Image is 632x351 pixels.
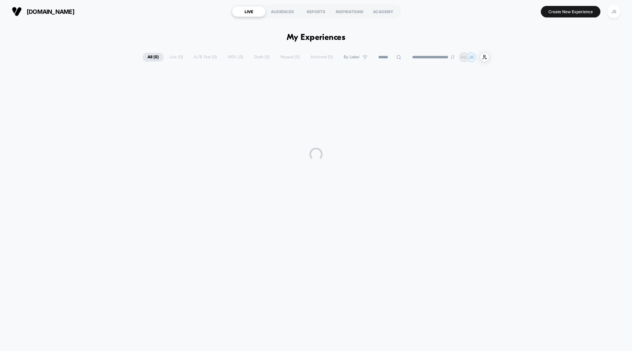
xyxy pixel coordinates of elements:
span: All ( 0 ) [143,53,164,62]
div: REPORTS [299,6,333,17]
div: ACADEMY [366,6,400,17]
button: JB [605,5,622,18]
span: By Label [344,55,359,60]
img: end [451,55,455,59]
img: Visually logo [12,7,22,16]
div: AUDIENCES [266,6,299,17]
button: Create New Experience [541,6,600,17]
h1: My Experiences [287,33,346,43]
div: JB [607,5,620,18]
span: [DOMAIN_NAME] [27,8,74,15]
p: KU [461,55,467,60]
button: [DOMAIN_NAME] [10,6,76,17]
div: LIVE [232,6,266,17]
div: INSPIRATIONS [333,6,366,17]
p: JB [469,55,474,60]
